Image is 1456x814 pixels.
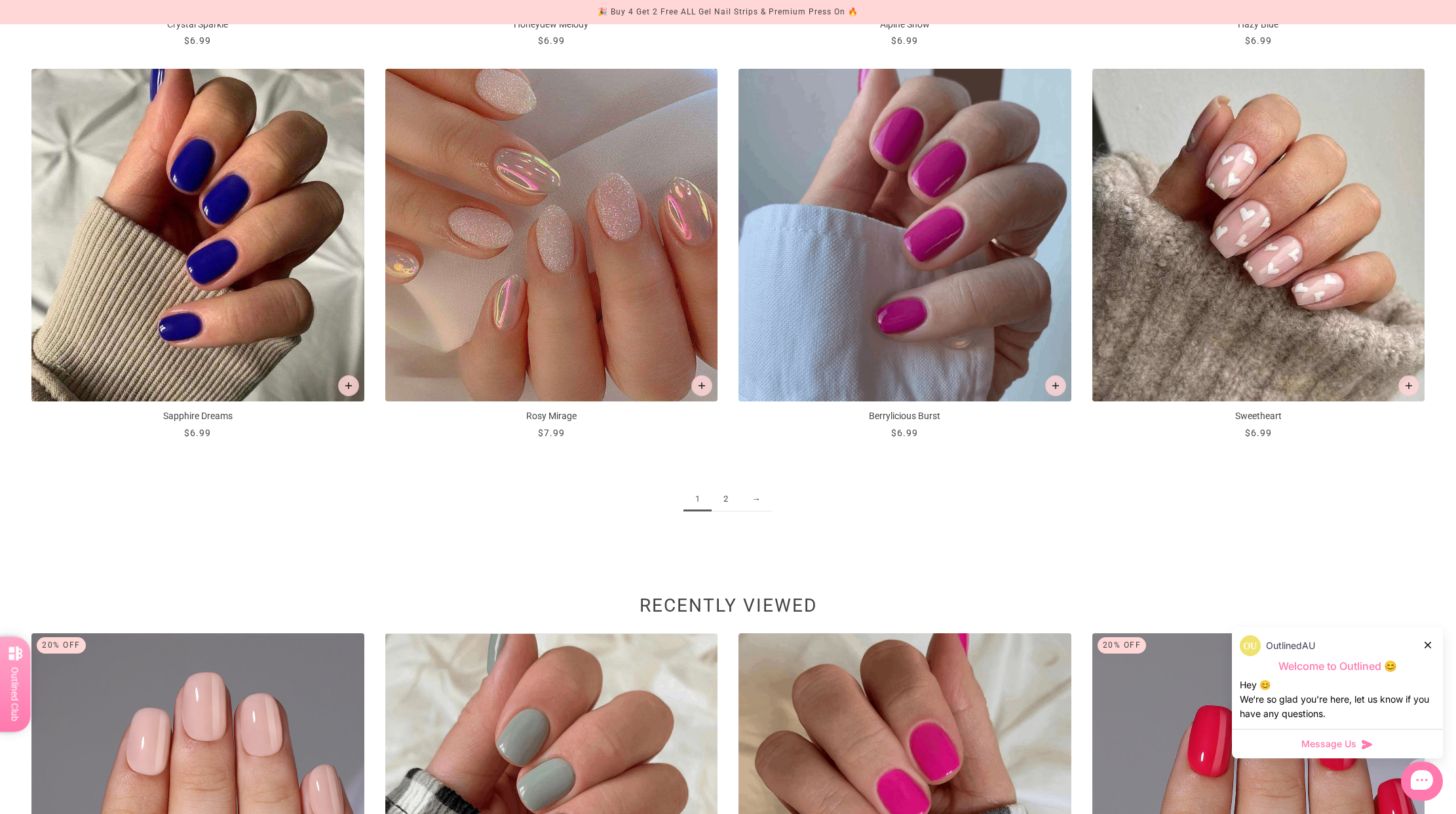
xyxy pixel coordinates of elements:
p: Berrylicious Burst [738,409,1071,423]
a: → [740,487,773,511]
img: data:image/png;base64,iVBORw0KGgoAAAANSUhEUgAAACQAAAAkCAYAAADhAJiYAAAC6klEQVR4AexVPWgUQRT+dvf29v6... [1240,635,1261,656]
p: Rosy Mirage [385,409,718,423]
h2: Recently viewed [31,602,1425,616]
button: Add to cart [338,375,359,396]
div: 20% Off [37,637,86,654]
a: Rosy Mirage [385,69,718,440]
span: $6.99 [891,35,918,46]
span: 1 [683,487,712,511]
span: $6.99 [184,428,211,438]
span: $6.99 [184,35,211,46]
span: $6.99 [1245,35,1272,46]
p: Hazy Blue [1092,18,1425,31]
a: Berrylicious Burst [738,69,1071,440]
button: Add to cart [691,375,712,396]
p: Sapphire Dreams [31,409,364,423]
p: Welcome to Outlined 😊 [1240,659,1435,673]
span: Message Us [1301,737,1356,750]
p: OutlinedAU [1266,638,1315,653]
img: Berrylicious Burst-Press on Manicure-Outlined [738,69,1071,401]
div: 20% Off [1098,637,1147,654]
div: Hey 😊 We‘re so glad you’re here, let us know if you have any questions. [1240,678,1435,721]
button: Add to cart [1045,375,1066,396]
p: Crystal Sparkle [31,18,364,31]
p: Honeydew Melody [385,18,718,31]
span: $6.99 [1245,428,1272,438]
a: 2 [712,487,740,511]
p: Alpine Snow [738,18,1071,31]
p: Sweetheart [1092,409,1425,423]
span: $7.99 [538,428,565,438]
a: Sapphire Dreams [31,69,364,440]
div: 🎉 Buy 4 Get 2 Free ALL Gel Nail Strips & Premium Press On 🔥 [598,5,858,19]
button: Add to cart [1398,375,1419,396]
a: Sweetheart [1092,69,1425,440]
span: $6.99 [891,428,918,438]
span: $6.99 [538,35,565,46]
img: Sapphire Dreams - Press On Nails [31,69,364,401]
